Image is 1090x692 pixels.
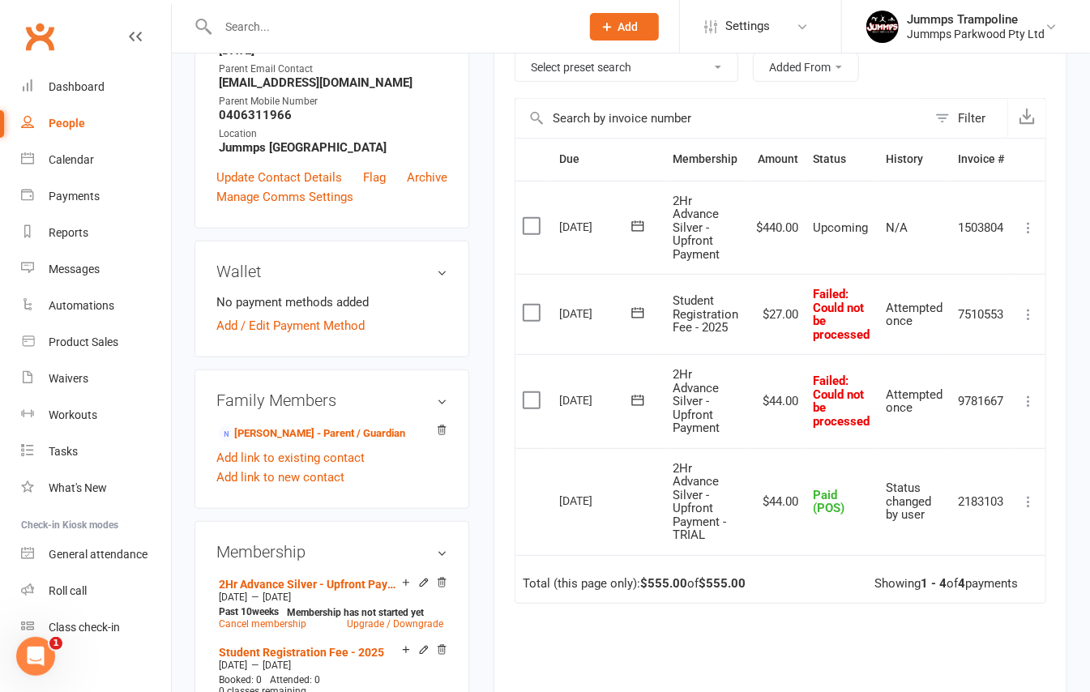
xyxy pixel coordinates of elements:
th: Amount [749,139,806,180]
a: Waivers [21,361,171,397]
th: Due [552,139,665,180]
a: Calendar [21,142,171,178]
span: Attempted once [886,301,943,329]
div: Calendar [49,153,94,166]
input: Search by invoice number [515,99,927,138]
div: [DATE] [559,488,634,513]
div: weeks [215,606,283,617]
h3: Family Members [216,391,447,409]
span: Booked: 0 [219,674,262,686]
span: 2Hr Advance Silver - Upfront Payment [673,194,720,262]
button: Add [590,13,659,41]
a: Class kiosk mode [21,609,171,646]
strong: $555.00 [699,576,746,591]
div: Parent Email Contact [219,62,447,77]
div: Location [219,126,447,142]
span: Upcoming [813,220,868,235]
td: 7510553 [951,274,1011,354]
a: Roll call [21,573,171,609]
td: 1503804 [951,181,1011,275]
strong: 0406311966 [219,108,447,122]
div: Jummps Parkwood Pty Ltd [907,27,1045,41]
a: General attendance kiosk mode [21,536,171,573]
a: [PERSON_NAME] - Parent / Guardian [219,425,405,442]
a: Update Contact Details [216,168,342,187]
span: Failed [813,374,870,429]
td: $440.00 [749,181,806,275]
span: Attended: 0 [270,674,320,686]
div: Showing of payments [874,577,1018,591]
div: What's New [49,481,107,494]
span: 1 [49,637,62,650]
strong: $555.00 [640,576,687,591]
a: Add link to existing contact [216,448,365,468]
span: Paid (POS) [813,488,844,516]
a: Upgrade / Downgrade [347,618,443,630]
span: [DATE] [219,660,247,671]
a: Tasks [21,434,171,470]
button: Added From [753,53,859,82]
span: : Could not be processed [813,287,870,342]
strong: 1 - 4 [921,576,947,591]
a: Reports [21,215,171,251]
h3: Wallet [216,263,447,280]
td: 2183103 [951,448,1011,555]
div: Dashboard [49,80,105,93]
div: [DATE] [559,214,634,239]
strong: Jummps [GEOGRAPHIC_DATA] [219,140,447,155]
span: Student Registration Fee - 2025 [673,293,738,335]
strong: 4 [958,576,965,591]
div: People [49,117,85,130]
td: $27.00 [749,274,806,354]
div: Workouts [49,408,97,421]
div: Payments [49,190,100,203]
a: Messages [21,251,171,288]
div: Messages [49,263,100,276]
div: Automations [49,299,114,312]
span: Failed [813,287,870,342]
a: Dashboard [21,69,171,105]
div: Reports [49,226,88,239]
img: thumb_image1698795904.png [866,11,899,43]
div: Jummps Trampoline [907,12,1045,27]
a: Cancel membership [219,618,306,630]
a: 2Hr Advance Silver - Upfront Payment [219,578,402,591]
a: Automations [21,288,171,324]
th: Invoice # [951,139,1011,180]
span: Add [618,20,639,33]
div: Total (this page only): of [523,577,746,591]
span: Status changed by user [886,481,931,522]
div: — [215,659,447,672]
td: 9781667 [951,354,1011,448]
a: People [21,105,171,142]
span: Past 10 [219,606,252,617]
a: Clubworx [19,16,60,57]
div: Parent Mobile Number [219,94,447,109]
div: [DATE] [559,301,634,326]
span: Attempted once [886,387,943,416]
h3: Membership [216,543,447,561]
input: Search... [213,15,569,38]
a: Workouts [21,397,171,434]
span: [DATE] [263,592,291,603]
div: Filter [958,109,985,128]
div: Tasks [49,445,78,458]
strong: Membership has not started yet [287,607,424,618]
a: What's New [21,470,171,506]
a: Archive [407,168,447,187]
span: : Could not be processed [813,374,870,429]
a: Flag [363,168,386,187]
a: Manage Comms Settings [216,187,353,207]
span: [DATE] [263,660,291,671]
div: Roll call [49,584,87,597]
td: $44.00 [749,448,806,555]
div: Product Sales [49,335,118,348]
button: Filter [927,99,1007,138]
th: History [878,139,951,180]
li: No payment methods added [216,293,447,312]
span: N/A [886,220,908,235]
a: Student Registration Fee - 2025 [219,646,384,659]
a: Add / Edit Payment Method [216,316,365,335]
span: 2Hr Advance Silver - Upfront Payment [673,367,720,435]
span: Settings [725,8,770,45]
